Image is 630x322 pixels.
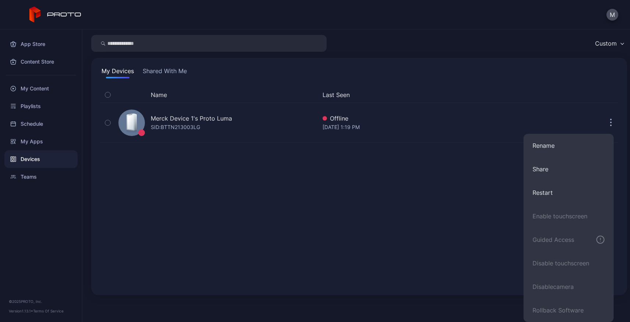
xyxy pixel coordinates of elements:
button: Rename [524,134,614,157]
a: My Apps [4,133,78,150]
a: Teams [4,168,78,186]
a: Terms Of Service [33,309,64,313]
button: Share [524,157,614,181]
button: Rollback Software [524,298,614,322]
a: Devices [4,150,78,168]
div: © 2025 PROTO, Inc. [9,298,73,304]
a: Content Store [4,53,78,71]
a: Schedule [4,115,78,133]
button: Custom [591,35,627,52]
div: Custom [595,40,617,47]
a: App Store [4,35,78,53]
button: Disable touchscreen [524,251,614,275]
button: Shared With Me [141,67,188,78]
div: SID: BTTN213003LG [151,123,200,132]
div: Offline [323,114,526,123]
button: Disablecamera [524,275,614,298]
div: Merck Device 1's Proto Luma [151,114,232,123]
div: [DATE] 1:19 PM [323,123,526,132]
button: My Devices [100,67,135,78]
button: Last Seen [323,90,523,99]
button: Guided Access [524,228,614,251]
div: Options [604,90,618,99]
span: Version 1.13.1 • [9,309,33,313]
button: M [606,9,618,21]
a: My Content [4,80,78,97]
a: Playlists [4,97,78,115]
button: Name [151,90,167,99]
button: Restart [524,181,614,204]
button: Enable touchscreen [524,204,614,228]
div: Guided Access [533,235,574,244]
div: Update Device [528,90,595,99]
